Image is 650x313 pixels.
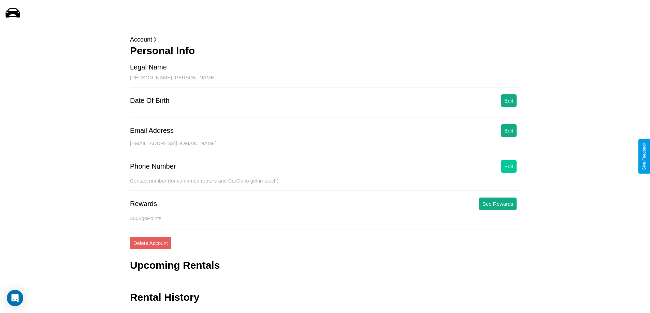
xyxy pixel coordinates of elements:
div: Phone Number [130,162,176,170]
p: 3003 goPoints [130,214,520,223]
div: Email Address [130,127,174,135]
button: Edit [501,160,517,173]
div: Contact number (for confirmed renters and CarGo to get in touch). [130,178,520,191]
button: Edit [501,94,517,107]
h3: Personal Info [130,45,520,57]
h3: Upcoming Rentals [130,260,220,271]
button: Edit [501,124,517,137]
div: Give Feedback [642,143,647,170]
h3: Rental History [130,292,199,303]
button: Delete Account [130,237,171,249]
div: Rewards [130,200,157,208]
div: [PERSON_NAME] [PERSON_NAME] [130,75,520,88]
p: Account [130,34,520,45]
div: Open Intercom Messenger [7,290,23,306]
div: [EMAIL_ADDRESS][DOMAIN_NAME] [130,140,520,153]
button: See Rewards [479,198,517,210]
div: Legal Name [130,63,167,71]
div: Date Of Birth [130,97,170,105]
